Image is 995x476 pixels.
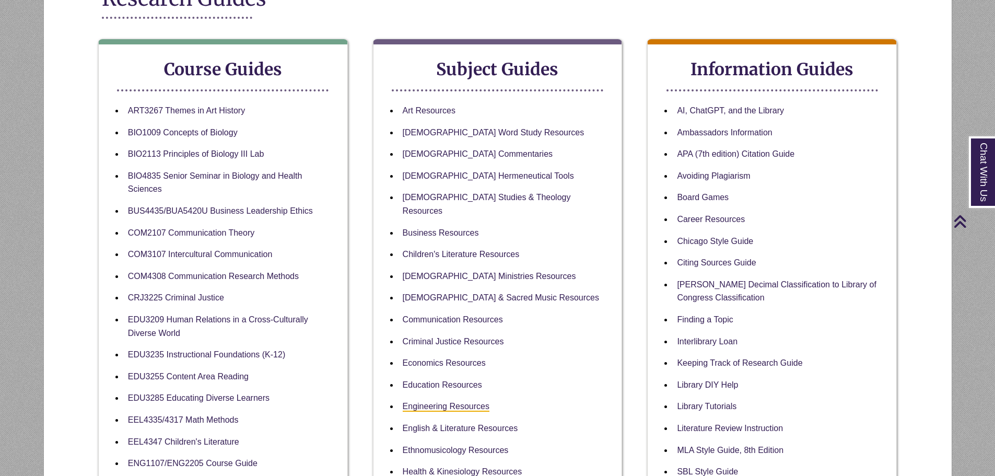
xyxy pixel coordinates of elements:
strong: Information Guides [690,59,853,80]
a: EEL4335/4317 Math Methods [128,415,239,424]
a: EDU3235 Instructional Foundations (K-12) [128,350,286,359]
a: APA (7th edition) Citation Guide [677,149,794,158]
a: Children's Literature Resources [403,250,520,259]
a: Literature Review Instruction [677,424,783,433]
a: Economics Resources [403,358,486,367]
a: Back to Top [953,214,992,228]
a: Avoiding Plagiarism [677,171,750,180]
a: Board Games [677,193,729,202]
a: Library DIY Help [677,380,738,389]
a: EDU3209 Human Relations in a Cross-Culturally Diverse World [128,315,308,338]
a: [DEMOGRAPHIC_DATA] Ministries Resources [403,272,576,281]
a: [DEMOGRAPHIC_DATA] Hermeneutical Tools [403,171,574,180]
a: [DEMOGRAPHIC_DATA] Word Study Resources [403,128,584,137]
a: Business Resources [403,228,479,237]
a: SBL Style Guide [677,467,738,476]
a: AI, ChatGPT, and the Library [677,106,784,115]
a: [PERSON_NAME] Decimal Classification to Library of Congress Classification [677,280,876,303]
a: Health & Kinesiology Resources [403,467,522,476]
a: Career Resources [677,215,745,224]
strong: Subject Guides [436,59,558,80]
a: [DEMOGRAPHIC_DATA] & Sacred Music Resources [403,293,599,302]
a: COM4308 Communication Research Methods [128,272,299,281]
a: Keeping Track of Research Guide [677,358,802,367]
a: BIO2113 Principles of Biology III Lab [128,149,264,158]
a: BIO4835 Senior Seminar in Biology and Health Sciences [128,171,302,194]
a: Education Resources [403,380,482,389]
a: Finding a Topic [677,315,733,324]
a: BIO1009 Concepts of Biology [128,128,238,137]
a: EDU3255 Content Area Reading [128,372,249,381]
a: [DEMOGRAPHIC_DATA] Commentaries [403,149,553,158]
a: Citing Sources Guide [677,258,756,267]
a: Art Resources [403,106,455,115]
a: Ethnomusicology Resources [403,446,509,455]
a: COM2107 Communication Theory [128,228,254,237]
a: EDU3285 Educating Diverse Learners [128,393,270,402]
a: Criminal Justice Resources [403,337,504,346]
a: CRJ3225 Criminal Justice [128,293,224,302]
a: Interlibrary Loan [677,337,738,346]
a: Library Tutorials [677,402,736,411]
a: Communication Resources [403,315,503,324]
a: Chicago Style Guide [677,237,753,246]
strong: Course Guides [164,59,282,80]
a: Ambassadors Information [677,128,772,137]
a: ART3267 Themes in Art History [128,106,245,115]
a: English & Literature Resources [403,424,518,433]
a: ENG1107/ENG2205 Course Guide [128,459,257,468]
a: EEL4347 Children's Literature [128,437,239,446]
a: Engineering Resources [403,402,489,412]
a: COM3107 Intercultural Communication [128,250,273,259]
a: BUS4435/BUA5420U Business Leadership Ethics [128,206,313,215]
a: [DEMOGRAPHIC_DATA] Studies & Theology Resources [403,193,571,215]
a: MLA Style Guide, 8th Edition [677,446,783,455]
